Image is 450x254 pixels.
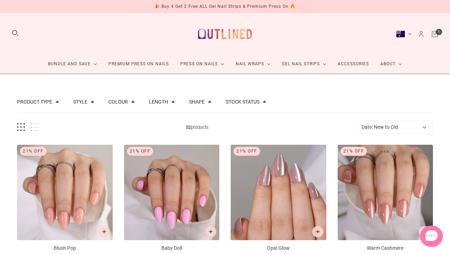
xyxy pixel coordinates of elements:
div: 21% Off [341,147,367,156]
button: Add to cart [98,226,110,237]
button: Add to cart [419,226,430,237]
button: List view [31,123,39,131]
button: Filter by Shape [189,99,205,104]
div: 21% Off [20,147,47,156]
span: products [39,123,355,131]
a: Accessories [332,55,375,73]
button: Filter by Stock status [226,99,259,104]
button: Search [11,29,19,37]
p: Blush Pop [17,244,113,252]
button: Australia [396,31,412,38]
a: About [375,55,408,73]
div: 🎉 Buy 4 Get 2 Free ALL Gel Nail Strips & Premium Press On 🔥 [154,3,296,10]
div: 21% Off [234,147,260,156]
p: Warm Cashmere [338,244,433,252]
p: Baby Doll [124,244,220,252]
button: Add to cart [312,226,323,237]
button: Filter by Colour [108,99,128,104]
button: Date: New to Old [355,120,433,134]
a: Account [417,30,425,38]
b: 52 [186,125,191,130]
button: Filter by Length [149,99,168,104]
a: Outlined [194,19,256,49]
div: 21% Off [127,147,154,156]
button: Filter by Product type [17,99,52,104]
a: Cart [431,30,439,38]
a: Premium Press On Nails [103,55,175,73]
a: Bundle and Save [42,55,103,73]
p: Opal Glow [231,244,326,252]
button: Add to cart [205,226,216,237]
a: Press On Nails [175,55,230,73]
button: Grid view [17,123,25,131]
a: Gel Nail Strips [276,55,332,73]
button: Filter by Style [73,99,87,104]
a: Nail Wraps [230,55,276,73]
